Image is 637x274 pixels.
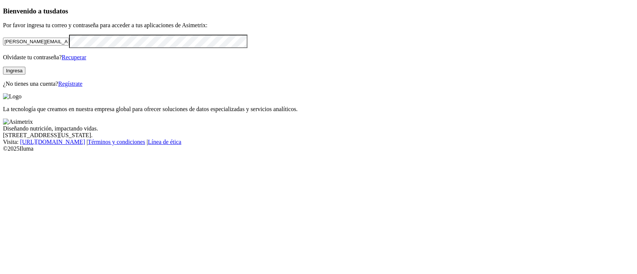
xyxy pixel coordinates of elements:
img: Asimetrix [3,119,33,125]
input: Tu correo [3,38,69,45]
img: Logo [3,93,22,100]
span: datos [52,7,68,15]
a: Términos y condiciones [88,139,145,145]
div: © 2025 Iluma [3,145,634,152]
p: ¿No tienes una cuenta? [3,81,634,87]
p: Por favor ingresa tu correo y contraseña para acceder a tus aplicaciones de Asimetrix: [3,22,634,29]
h3: Bienvenido a tus [3,7,634,15]
div: Diseñando nutrición, impactando vidas. [3,125,634,132]
p: Olvidaste tu contraseña? [3,54,634,61]
button: Ingresa [3,67,25,75]
div: [STREET_ADDRESS][US_STATE]. [3,132,634,139]
div: Visita : | | [3,139,634,145]
p: La tecnología que creamos en nuestra empresa global para ofrecer soluciones de datos especializad... [3,106,634,113]
a: Recuperar [62,54,86,60]
a: Regístrate [58,81,82,87]
a: [URL][DOMAIN_NAME] [20,139,85,145]
a: Línea de ética [148,139,181,145]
